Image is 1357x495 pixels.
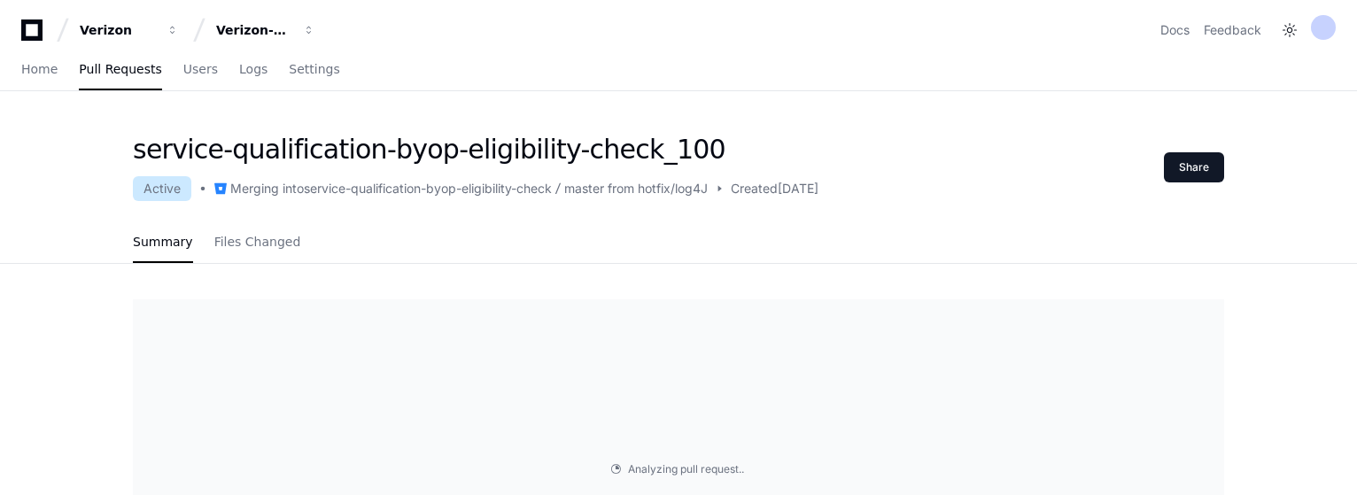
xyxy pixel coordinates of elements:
[79,64,161,74] span: Pull Requests
[564,180,708,197] div: master from hotfix/log4J
[304,180,552,197] div: service-qualification-byop-eligibility-check
[133,134,818,166] h1: service-qualification-byop-eligibility-check_100
[289,64,339,74] span: Settings
[209,14,322,46] button: Verizon-Clarify-Service-Qualifications
[73,14,186,46] button: Verizon
[239,64,268,74] span: Logs
[778,180,818,197] span: [DATE]
[1160,21,1190,39] a: Docs
[183,64,218,74] span: Users
[1204,21,1261,39] button: Feedback
[133,236,193,247] span: Summary
[1164,152,1224,182] button: Share
[216,21,292,39] div: Verizon-Clarify-Service-Qualifications
[21,50,58,90] a: Home
[230,180,304,197] div: Merging into
[214,236,301,247] span: Files Changed
[731,180,778,197] span: Created
[79,50,161,90] a: Pull Requests
[80,21,156,39] div: Verizon
[239,50,268,90] a: Logs
[739,462,741,476] span: .
[741,462,744,476] span: .
[183,50,218,90] a: Users
[289,50,339,90] a: Settings
[628,462,739,476] span: Analyzing pull request
[133,176,191,201] div: Active
[21,64,58,74] span: Home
